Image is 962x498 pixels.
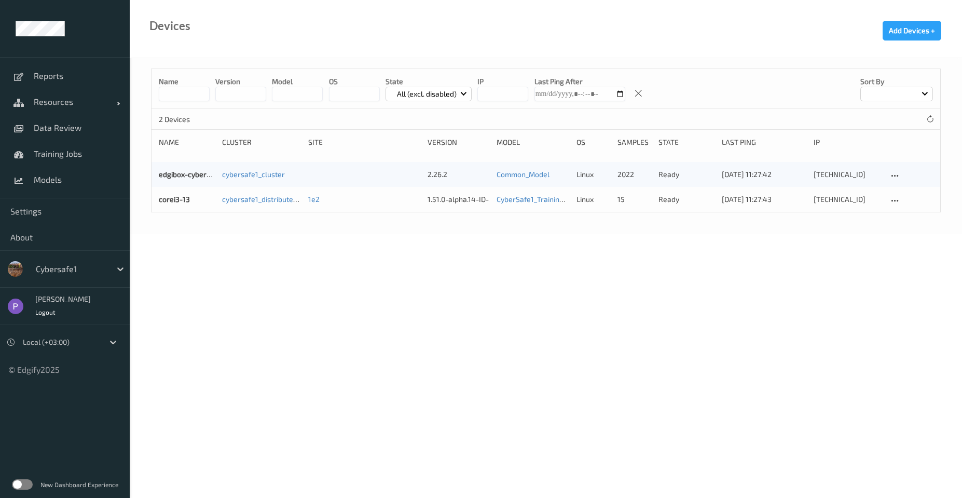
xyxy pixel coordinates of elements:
[222,170,285,179] a: cybersafe1_cluster
[814,137,881,147] div: ip
[658,169,714,180] p: ready
[576,169,610,180] p: linux
[149,21,190,31] div: Devices
[534,76,625,87] p: Last Ping After
[722,169,806,180] div: [DATE] 11:27:42
[477,76,528,87] p: IP
[159,114,237,125] p: 2 Devices
[814,169,881,180] div: [TECHNICAL_ID]
[617,194,651,205] div: 15
[497,195,641,204] a: CyberSafe1_Training [DATE] 10:32 Auto Save
[215,76,266,87] p: version
[386,76,472,87] p: State
[722,194,806,205] div: [DATE] 11:27:43
[658,194,714,205] p: ready
[329,76,380,87] p: OS
[272,76,323,87] p: model
[428,137,489,147] div: version
[159,137,215,147] div: Name
[576,194,610,205] p: linux
[617,169,651,180] div: 2022
[222,137,300,147] div: Cluster
[222,195,324,204] a: cybersafe1_distributed_cluster
[428,194,489,205] div: 1.51.0-alpha.14-ID-5480
[497,170,549,179] a: Common_Model
[159,195,190,204] a: corei3-13
[393,89,460,99] p: All (excl. disabled)
[428,169,489,180] div: 2.26.2
[308,137,420,147] div: Site
[617,137,651,147] div: Samples
[814,194,881,205] div: [TECHNICAL_ID]
[722,137,806,147] div: Last Ping
[497,137,570,147] div: Model
[883,21,941,41] button: Add Devices +
[159,76,210,87] p: Name
[159,170,224,179] a: edgibox-cybersafe1
[308,195,320,204] a: 1e2
[576,137,610,147] div: OS
[860,76,933,87] p: Sort by
[658,137,714,147] div: State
